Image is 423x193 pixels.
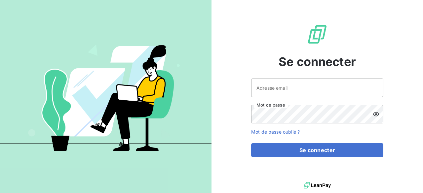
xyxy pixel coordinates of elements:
a: Mot de passe oublié ? [251,129,300,135]
button: Se connecter [251,143,383,157]
span: Se connecter [279,53,356,71]
img: logo [304,180,331,190]
input: placeholder [251,79,383,97]
img: Logo LeanPay [307,24,328,45]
